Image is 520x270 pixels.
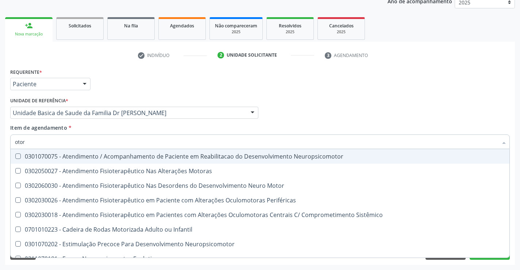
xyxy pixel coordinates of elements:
[10,124,67,131] span: Item de agendamento
[10,95,68,107] label: Unidade de referência
[10,31,47,37] div: Nova marcação
[215,29,257,35] div: 2025
[272,29,308,35] div: 2025
[15,212,505,218] div: 0302030018 - Atendimento Fisioterapêutico em Pacientes com Alterações Oculomotoras Centrais C/ Co...
[15,168,505,174] div: 0302050027 - Atendimento Fisioterapêutico Nas Alterações Motoras
[15,256,505,262] div: 0211070181 - Exame Neuropsicomotor Evolutivo
[217,52,224,58] div: 2
[15,227,505,232] div: 0701010223 - Cadeira de Rodas Motorizada Adulto ou Infantil
[15,134,498,149] input: Buscar por procedimentos
[15,197,505,203] div: 0302030026 - Atendimento Fisioterapêutico em Paciente com Alterações Oculomotoras Periféricas
[323,29,359,35] div: 2025
[15,241,505,247] div: 0301070202 - Estimulação Precoce Para Desenvolvimento Neuropsicomotor
[215,23,257,29] span: Não compareceram
[227,52,277,58] div: Unidade solicitante
[13,80,76,88] span: Paciente
[329,23,354,29] span: Cancelados
[124,23,138,29] span: Na fila
[25,22,33,30] div: person_add
[13,109,243,117] span: Unidade Basica de Saude da Familia Dr [PERSON_NAME]
[15,183,505,189] div: 0302060030 - Atendimento Fisioterapêutico Nas Desordens do Desenvolvimento Neuro Motor
[170,23,194,29] span: Agendados
[10,66,42,78] label: Requerente
[69,23,91,29] span: Solicitados
[15,153,505,159] div: 0301070075 - Atendimento / Acompanhamento de Paciente em Reabilitacao do Desenvolvimento Neuropsi...
[279,23,301,29] span: Resolvidos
